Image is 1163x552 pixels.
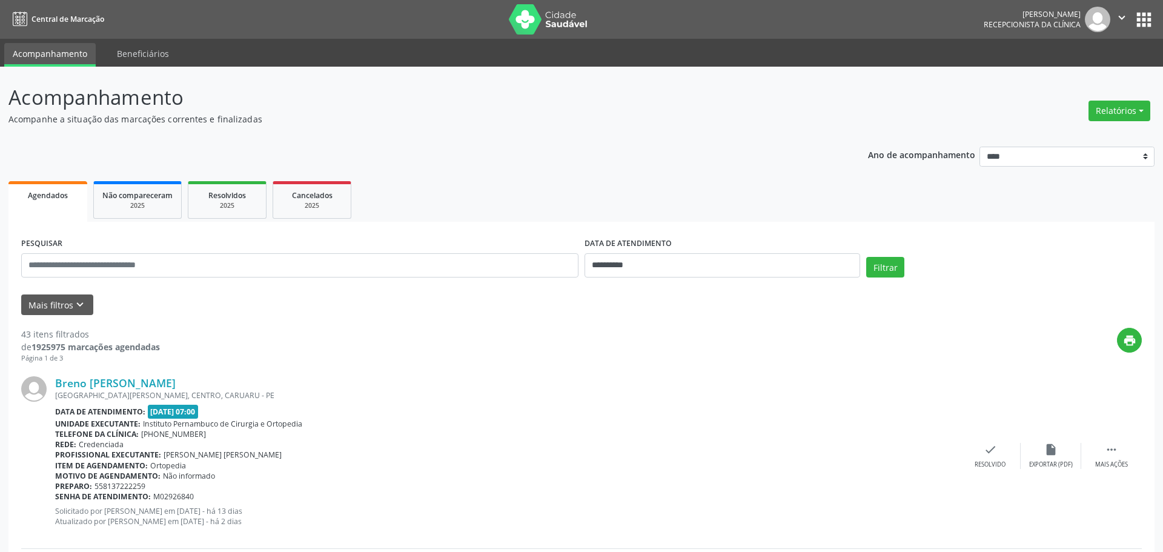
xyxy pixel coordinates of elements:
[163,471,215,481] span: Não informado
[55,439,76,450] b: Rede:
[55,376,176,390] a: Breno [PERSON_NAME]
[55,429,139,439] b: Telefone da clínica:
[1115,11,1128,24] i: 
[4,43,96,67] a: Acompanhamento
[975,461,1006,469] div: Resolvido
[55,390,960,401] div: [GEOGRAPHIC_DATA][PERSON_NAME], CENTRO, CARUARU - PE
[984,443,997,456] i: check
[21,341,160,353] div: de
[55,450,161,460] b: Profissional executante:
[108,43,177,64] a: Beneficiários
[55,506,960,527] p: Solicitado por [PERSON_NAME] em [DATE] - há 13 dias Atualizado por [PERSON_NAME] em [DATE] - há 2...
[21,234,62,253] label: PESQUISAR
[8,9,104,29] a: Central de Marcação
[282,201,342,210] div: 2025
[94,481,145,491] span: 558137222259
[292,190,333,201] span: Cancelados
[102,190,173,201] span: Não compareceram
[984,19,1081,30] span: Recepcionista da clínica
[866,257,904,278] button: Filtrar
[984,9,1081,19] div: [PERSON_NAME]
[55,481,92,491] b: Preparo:
[1105,443,1118,456] i: 
[31,341,160,353] strong: 1925975 marcações agendadas
[141,429,206,439] span: [PHONE_NUMBER]
[8,82,810,113] p: Acompanhamento
[21,294,93,316] button: Mais filtroskeyboard_arrow_down
[150,461,186,471] span: Ortopedia
[28,190,68,201] span: Agendados
[1095,461,1128,469] div: Mais ações
[1029,461,1073,469] div: Exportar (PDF)
[1123,334,1136,347] i: print
[1133,9,1155,30] button: apps
[73,298,87,311] i: keyboard_arrow_down
[79,439,124,450] span: Credenciada
[1085,7,1110,32] img: img
[102,201,173,210] div: 2025
[55,407,145,417] b: Data de atendimento:
[148,405,199,419] span: [DATE] 07:00
[153,491,194,502] span: M02926840
[8,113,810,125] p: Acompanhe a situação das marcações correntes e finalizadas
[197,201,257,210] div: 2025
[1117,328,1142,353] button: print
[55,491,151,502] b: Senha de atendimento:
[164,450,282,460] span: [PERSON_NAME] [PERSON_NAME]
[55,471,161,481] b: Motivo de agendamento:
[1044,443,1058,456] i: insert_drive_file
[1088,101,1150,121] button: Relatórios
[21,328,160,341] div: 43 itens filtrados
[21,353,160,364] div: Página 1 de 3
[55,419,141,429] b: Unidade executante:
[208,190,246,201] span: Resolvidos
[21,376,47,402] img: img
[143,419,302,429] span: Instituto Pernambuco de Cirurgia e Ortopedia
[55,461,148,471] b: Item de agendamento:
[585,234,672,253] label: DATA DE ATENDIMENTO
[1110,7,1133,32] button: 
[868,147,975,162] p: Ano de acompanhamento
[31,14,104,24] span: Central de Marcação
